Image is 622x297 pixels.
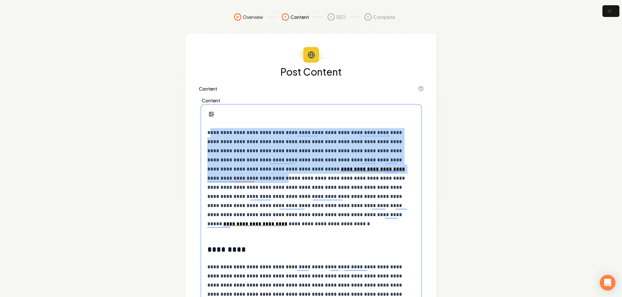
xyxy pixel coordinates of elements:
label: Content [202,98,421,103]
span: Overview [243,14,263,20]
span: Content [291,14,309,20]
span: Complete [373,14,395,20]
div: Open Intercom Messenger [600,275,615,290]
label: Content [199,86,217,91]
button: Add Image [205,108,218,120]
h1: Post Content [199,67,423,77]
span: SEO [336,14,346,20]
